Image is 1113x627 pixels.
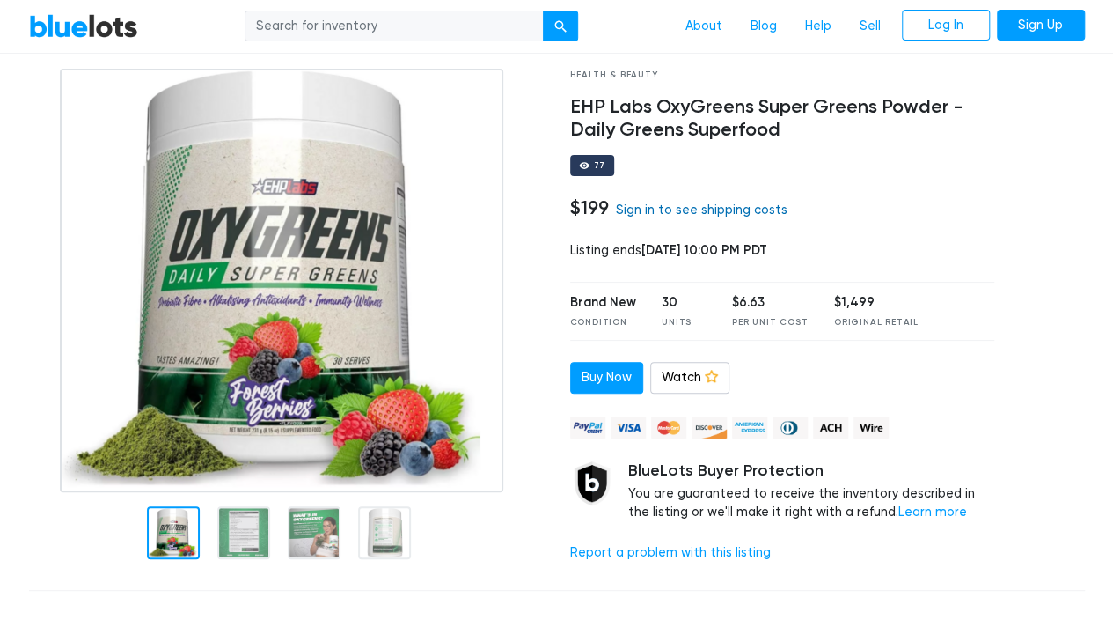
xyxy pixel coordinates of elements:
[570,417,605,439] img: paypal_credit-80455e56f6e1299e8d57f40c0dcee7b8cd4ae79b9eccbfc37e2480457ba36de9.png
[853,417,889,439] img: wire-908396882fe19aaaffefbd8e17b12f2f29708bd78693273c0e28e3a24408487f.png
[570,241,995,261] div: Listing ends
[570,545,771,560] a: Report a problem with this listing
[570,461,614,505] img: buyer_protection_shield-3b65640a83011c7d3ede35a8e5a80bfdfaa6a97447f0071c1475b91a4b0b3d01.png
[570,96,995,142] h4: EHP Labs OxyGreens Super Greens Powder - Daily Greens Superfood
[671,10,736,43] a: About
[732,417,767,439] img: american_express-ae2a9f97a040b4b41f6397f7637041a5861d5f99d0716c09922aba4e24c8547d.png
[570,316,636,329] div: Condition
[846,10,895,43] a: Sell
[662,293,706,313] div: 30
[651,417,686,439] img: mastercard-42073d1d8d11d6635de4c079ffdb20a4f30a903dc55d1612383a1b395dd17f39.png
[997,10,1085,41] a: Sign Up
[628,461,995,522] div: You are guaranteed to receive the inventory described in the listing or we'll make it right with ...
[570,69,995,82] div: Health & Beauty
[570,196,609,219] h4: $199
[594,161,606,170] div: 77
[628,461,995,481] h5: BlueLots Buyer Protection
[60,69,503,492] img: 8b73fcb4-0598-4284-a81f-76f5790f586f-1755714299.png
[732,293,808,313] div: $6.63
[834,316,919,329] div: Original Retail
[732,316,808,329] div: Per Unit Cost
[813,417,848,439] img: ach-b7992fed28a4f97f893c574229be66187b9afb3f1a8d16a4691d3d3140a8ab00.png
[570,293,636,313] div: Brand New
[902,10,990,41] a: Log In
[650,362,729,394] a: Watch
[570,362,643,394] a: Buy Now
[898,505,967,520] a: Learn more
[692,417,727,439] img: discover-82be18ecfda2d062aad2762c1ca80e2d36a4073d45c9e0ffae68cd515fbd3d32.png
[662,316,706,329] div: Units
[29,13,138,39] a: BlueLots
[641,242,767,258] span: [DATE] 10:00 PM PDT
[611,417,646,439] img: visa-79caf175f036a155110d1892330093d4c38f53c55c9ec9e2c3a54a56571784bb.png
[245,11,544,42] input: Search for inventory
[616,203,787,218] a: Sign in to see shipping costs
[736,10,791,43] a: Blog
[834,293,919,313] div: $1,499
[773,417,808,439] img: diners_club-c48f30131b33b1bb0e5d0e2dbd43a8bea4cb12cb2961413e2f4250e06c020426.png
[791,10,846,43] a: Help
